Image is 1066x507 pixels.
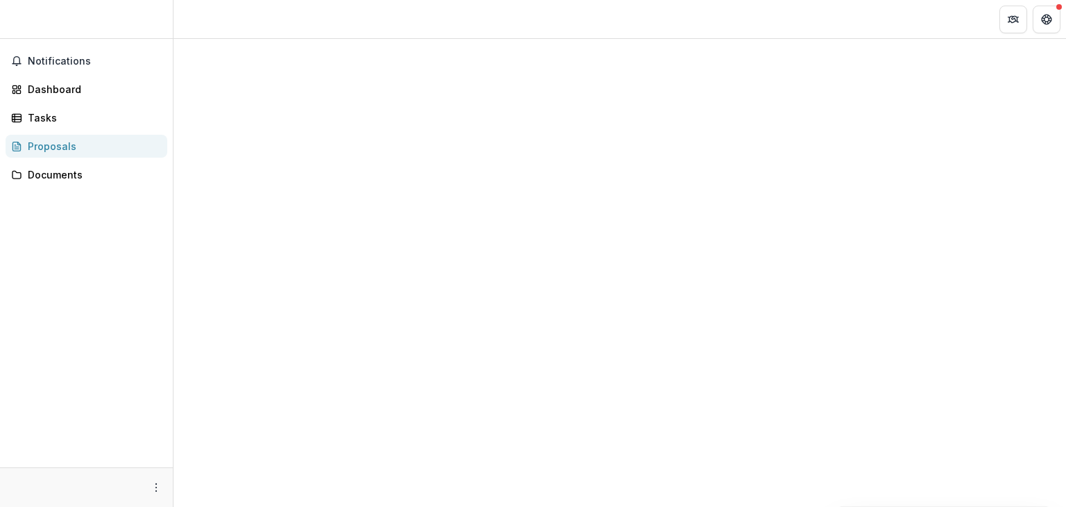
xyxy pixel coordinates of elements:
span: Notifications [28,56,162,67]
div: Proposals [28,139,156,153]
button: Get Help [1033,6,1060,33]
a: Documents [6,163,167,186]
div: Dashboard [28,82,156,97]
a: Dashboard [6,78,167,101]
a: Tasks [6,106,167,129]
div: Tasks [28,110,156,125]
div: Documents [28,167,156,182]
button: Notifications [6,50,167,72]
a: Proposals [6,135,167,158]
button: Partners [999,6,1027,33]
button: More [148,479,164,496]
